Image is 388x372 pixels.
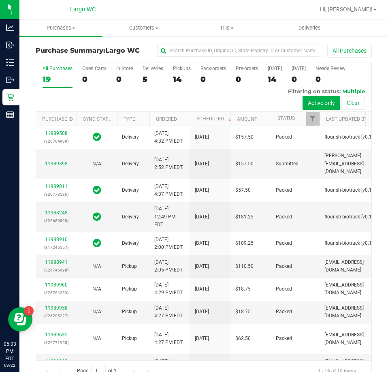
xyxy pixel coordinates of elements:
span: [DATE] [195,263,209,270]
span: Delivery [122,239,139,247]
a: 11989398 [45,161,68,167]
span: Packed [276,239,292,247]
span: [DATE] 2:00 PM EDT [154,236,183,251]
span: Customers [103,24,185,32]
inline-svg: Inbound [6,41,14,49]
span: $157.50 [235,160,254,168]
span: In Sync [93,184,101,196]
span: [DATE] [195,308,209,316]
inline-svg: Reports [6,111,14,119]
div: 0 [82,75,107,84]
span: In Sync [93,211,101,222]
p: 09/22 [4,362,16,368]
a: Type [124,116,135,122]
div: [DATE] [292,66,306,71]
div: 5 [143,75,163,84]
span: Filtering on status: [288,88,341,94]
span: Packed [276,308,292,316]
span: Not Applicable [92,161,101,167]
div: 0 [316,75,345,84]
a: Status [277,115,295,121]
span: Pickup [122,263,137,270]
p: (326745098) [41,266,72,274]
span: $181.25 [235,213,254,221]
button: All Purchases [327,44,372,58]
div: Deliveries [143,66,163,71]
span: Not Applicable [92,336,101,341]
inline-svg: Outbound [6,76,14,84]
div: 0 [236,75,258,84]
a: Ordered [156,116,177,122]
span: Packed [276,263,292,270]
span: [DATE] 12:49 PM EDT [154,205,185,229]
div: Back-orders [200,66,226,71]
span: Deliveries [288,24,332,32]
div: Needs Review [316,66,345,71]
span: flourish-biotrack [v0.1.0] [324,213,377,221]
iframe: Resource center [8,307,32,331]
span: [DATE] [195,239,209,247]
span: Purchases [19,24,102,32]
a: Scheduled [196,116,233,122]
span: Largo WC [105,47,140,54]
span: [DATE] 4:27 PM EDT [154,331,183,346]
inline-svg: Inventory [6,58,14,66]
a: Amount [237,116,257,122]
span: $109.25 [235,239,254,247]
span: [DATE] 4:32 PM EDT [154,130,183,145]
span: [DATE] [195,160,209,168]
span: Packed [276,133,292,141]
h3: Purchase Summary: [36,47,148,54]
inline-svg: Retail [6,93,14,101]
a: Purchases [19,19,102,36]
div: Open Carts [82,66,107,71]
p: (326785227) [41,312,72,320]
span: Packed [276,213,292,221]
span: [DATE] 4:37 PM EDT [154,183,183,198]
a: Customers [102,19,185,36]
a: Sync Status [83,116,114,122]
p: (326778526) [41,190,72,198]
span: Largo WC [70,6,96,13]
span: flourish-biotrack [v0.1.0] [324,133,377,141]
button: N/A [92,335,101,342]
inline-svg: Analytics [6,24,14,32]
span: Pickup [122,335,137,342]
a: Purchase ID [42,116,73,122]
span: $110.50 [235,263,254,270]
div: [DATE] [268,66,282,71]
span: [DATE] 2:52 PM EDT [154,156,183,171]
span: Pickup [122,285,137,293]
iframe: Resource center unread badge [24,306,34,316]
span: Packed [276,335,292,342]
span: Delivery [122,213,139,221]
span: $157.50 [235,133,254,141]
span: In Sync [93,131,101,143]
span: flourish-biotrack [v0.1.0] [324,186,377,194]
span: Delivery [122,160,139,168]
span: [DATE] [195,285,209,293]
span: Delivery [122,133,139,141]
p: (317246557) [41,244,72,251]
a: 11989958 [45,305,68,311]
a: Last Updated By [326,116,367,122]
span: Not Applicable [92,309,101,314]
span: Multiple [342,88,365,94]
span: Hi, [PERSON_NAME]! [320,6,373,13]
span: Tills [186,24,268,32]
input: Search Purchase ID, Original ID, State Registry ID or Customer Name... [157,45,319,57]
button: Clear [341,96,365,110]
span: In Sync [93,237,101,249]
div: Pre-orders [236,66,258,71]
span: [DATE] [195,133,209,141]
a: 11989811 [45,184,68,189]
a: 11989395 [45,359,68,364]
span: $18.75 [235,308,251,316]
span: [DATE] 4:27 PM EDT [154,304,183,320]
p: (326784283) [41,289,72,297]
div: 14 [268,75,282,84]
button: N/A [92,160,101,168]
p: (326764939) [41,137,72,145]
span: flourish-biotrack [v0.1.0] [324,239,377,247]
